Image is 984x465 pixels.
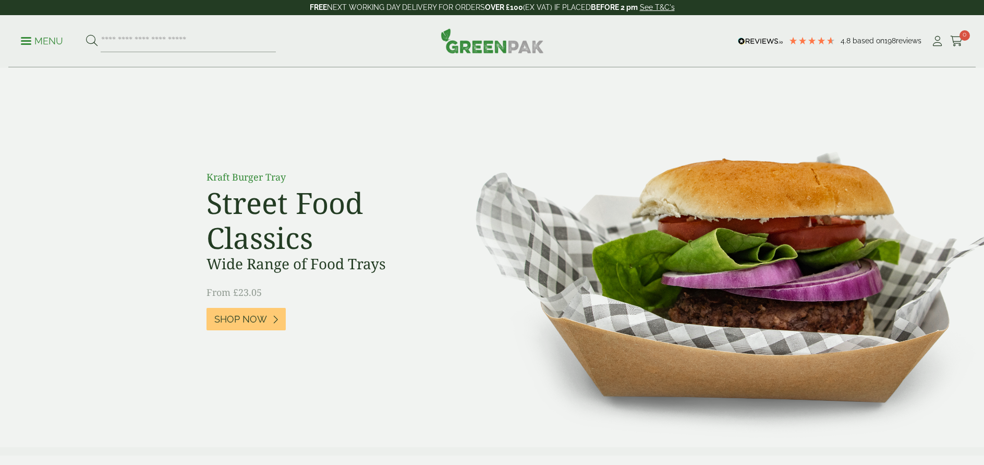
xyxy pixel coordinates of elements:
p: Menu [21,35,63,47]
span: 0 [959,30,970,41]
a: Menu [21,35,63,45]
a: 0 [950,33,963,49]
strong: BEFORE 2 pm [591,3,638,11]
span: reviews [896,37,921,45]
span: 198 [884,37,896,45]
div: 4.79 Stars [788,36,835,45]
img: REVIEWS.io [738,38,783,45]
strong: OVER £100 [485,3,523,11]
span: Based on [853,37,884,45]
strong: FREE [310,3,327,11]
i: My Account [931,36,944,46]
h3: Wide Range of Food Trays [206,255,441,273]
img: GreenPak Supplies [441,28,544,53]
span: Shop Now [214,314,267,325]
h2: Street Food Classics [206,185,441,255]
p: Kraft Burger Tray [206,170,441,184]
span: From £23.05 [206,286,262,299]
i: Cart [950,36,963,46]
span: 4.8 [841,37,853,45]
img: Street Food Classics [443,68,984,447]
a: See T&C's [640,3,675,11]
a: Shop Now [206,308,286,330]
